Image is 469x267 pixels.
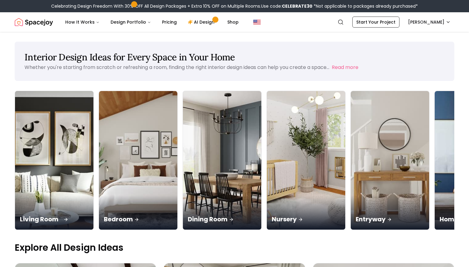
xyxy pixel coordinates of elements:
[99,91,178,230] a: BedroomBedroom
[106,16,156,28] button: Design Portfolio
[351,91,429,230] img: Entryway
[15,242,454,253] p: Explore All Design Ideas
[15,16,53,28] a: Spacejoy
[51,3,418,9] div: Celebrating Design Freedom With 30% OFF All Design Packages + Extra 10% OFF on Multiple Rooms.
[104,215,172,223] p: Bedroom
[183,16,221,28] a: AI Design
[183,91,262,230] a: Dining RoomDining Room
[25,51,444,63] h1: Interior Design Ideas for Every Space in Your Home
[99,91,177,230] img: Bedroom
[356,215,424,223] p: Entryway
[253,18,261,26] img: United States
[222,16,244,28] a: Shop
[15,91,94,230] a: Living RoomLiving Room
[183,91,261,230] img: Dining Room
[20,215,89,223] p: Living Room
[60,16,104,28] button: How It Works
[157,16,182,28] a: Pricing
[267,91,345,230] img: Nursery
[261,3,312,9] span: Use code:
[404,17,454,28] button: [PERSON_NAME]
[282,3,312,9] b: CELEBRATE30
[267,91,346,230] a: NurseryNursery
[13,88,96,233] img: Living Room
[312,3,418,9] span: *Not applicable to packages already purchased*
[352,17,399,28] a: Start Your Project
[350,91,429,230] a: EntrywayEntryway
[332,64,358,71] button: Read more
[15,16,53,28] img: Spacejoy Logo
[25,64,329,71] p: Whether you're starting from scratch or refreshing a room, finding the right interior design idea...
[188,215,256,223] p: Dining Room
[15,12,454,32] nav: Global
[60,16,244,28] nav: Main
[272,215,340,223] p: Nursery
